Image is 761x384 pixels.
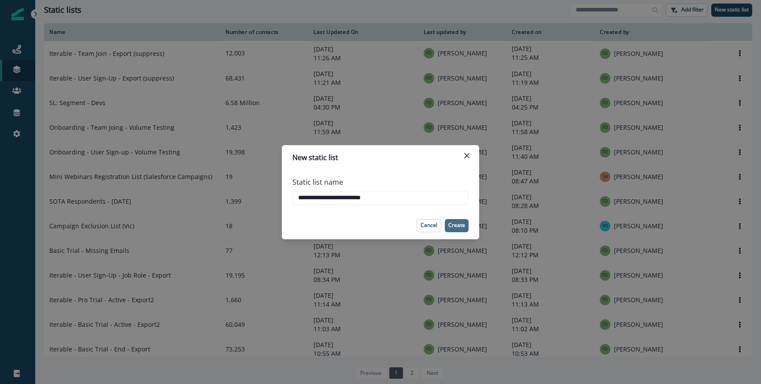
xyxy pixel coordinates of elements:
[445,219,469,232] button: Create
[421,222,437,228] p: Cancel
[292,177,343,187] p: Static list name
[292,152,338,163] p: New static list
[417,219,441,232] button: Cancel
[448,222,465,228] p: Create
[460,149,474,163] button: Close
